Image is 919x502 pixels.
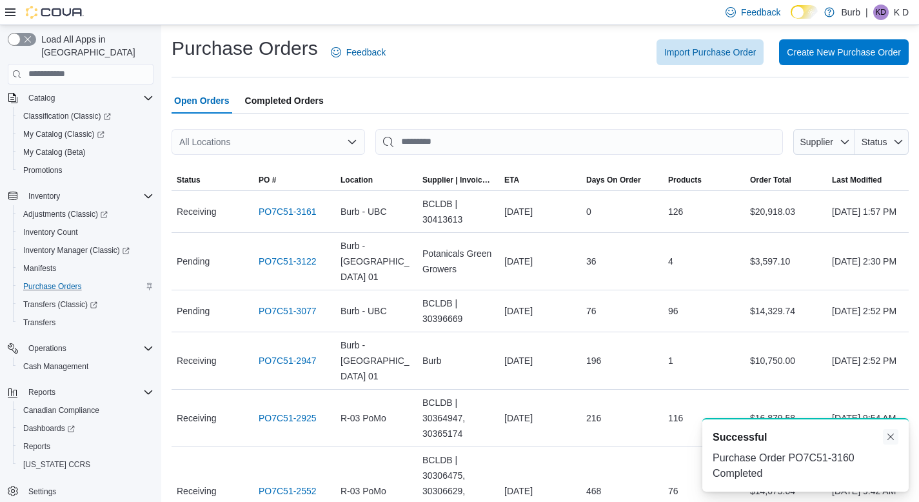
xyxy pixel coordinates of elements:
[18,206,113,222] a: Adjustments (Classic)
[177,303,210,319] span: Pending
[23,165,63,176] span: Promotions
[417,241,499,282] div: Potanicals Green Growers
[23,441,50,452] span: Reports
[18,145,153,160] span: My Catalog (Beta)
[586,483,601,499] span: 468
[13,401,159,419] button: Canadian Compliance
[18,261,153,276] span: Manifests
[13,259,159,277] button: Manifests
[347,137,357,147] button: Open list of options
[499,405,581,431] div: [DATE]
[13,241,159,259] a: Inventory Manager (Classic)
[18,108,116,124] a: Classification (Classic)
[3,481,159,500] button: Settings
[827,170,909,190] button: Last Modified
[259,353,317,368] a: PO7C51-2947
[259,410,317,426] a: PO7C51-2925
[745,248,827,274] div: $3,597.10
[341,204,387,219] span: Burb - UBC
[13,161,159,179] button: Promotions
[827,199,909,225] div: [DATE] 1:57 PM
[586,254,597,269] span: 36
[253,170,335,190] button: PO #
[713,430,898,445] div: Notification
[713,430,767,445] span: Successful
[18,206,153,222] span: Adjustments (Classic)
[23,90,60,106] button: Catalog
[23,483,153,499] span: Settings
[172,35,318,61] h1: Purchase Orders
[18,403,153,418] span: Canadian Compliance
[23,245,130,256] span: Inventory Manager (Classic)
[745,199,827,225] div: $20,918.03
[3,339,159,357] button: Operations
[3,383,159,401] button: Reports
[341,410,386,426] span: R-03 PoMo
[13,437,159,456] button: Reports
[883,429,898,445] button: Dismiss toast
[586,204,591,219] span: 0
[586,303,597,319] span: 76
[341,337,412,384] span: Burb - [GEOGRAPHIC_DATA] 01
[417,170,499,190] button: Supplier | Invoice Number
[341,175,373,185] div: Location
[13,419,159,437] a: Dashboards
[3,187,159,205] button: Inventory
[177,254,210,269] span: Pending
[245,88,324,114] span: Completed Orders
[18,108,153,124] span: Classification (Classic)
[779,39,909,65] button: Create New Purchase Order
[499,348,581,374] div: [DATE]
[346,46,386,59] span: Feedback
[499,298,581,324] div: [DATE]
[23,281,82,292] span: Purchase Orders
[23,299,97,310] span: Transfers (Classic)
[657,39,764,65] button: Import Purchase Order
[341,238,412,285] span: Burb - [GEOGRAPHIC_DATA] 01
[745,298,827,324] div: $14,329.74
[504,175,519,185] span: ETA
[745,170,827,190] button: Order Total
[13,223,159,241] button: Inventory Count
[18,163,68,178] a: Promotions
[23,263,56,274] span: Manifests
[18,297,103,312] a: Transfers (Classic)
[335,170,417,190] button: Location
[13,277,159,296] button: Purchase Orders
[13,125,159,143] a: My Catalog (Classic)
[18,421,80,436] a: Dashboards
[13,107,159,125] a: Classification (Classic)
[18,126,153,142] span: My Catalog (Classic)
[23,385,153,400] span: Reports
[668,175,702,185] span: Products
[18,439,153,454] span: Reports
[668,204,683,219] span: 126
[750,175,791,185] span: Order Total
[713,450,898,481] div: Purchase Order PO7C51-3160 Completed
[862,137,887,147] span: Status
[23,385,61,400] button: Reports
[417,348,499,374] div: Burb
[177,204,216,219] span: Receiving
[23,111,111,121] span: Classification (Classic)
[23,423,75,434] span: Dashboards
[177,353,216,368] span: Receiving
[668,254,673,269] span: 4
[18,457,95,472] a: [US_STATE] CCRS
[26,6,84,19] img: Cova
[23,90,153,106] span: Catalog
[873,5,889,20] div: K D
[23,129,104,139] span: My Catalog (Classic)
[417,290,499,332] div: BCLDB | 30396669
[28,191,60,201] span: Inventory
[18,359,94,374] a: Cash Management
[259,175,276,185] span: PO #
[177,483,216,499] span: Receiving
[745,405,827,431] div: $16,879.58
[23,405,99,416] span: Canadian Compliance
[3,89,159,107] button: Catalog
[18,225,83,240] a: Inventory Count
[23,484,61,499] a: Settings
